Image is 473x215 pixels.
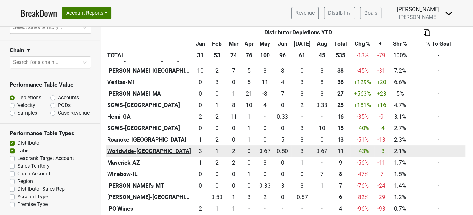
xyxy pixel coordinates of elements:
td: 1.833 [226,157,242,168]
th: 7.490 [331,180,350,191]
a: Distrib Inv [324,7,355,19]
div: 3 [315,66,329,75]
td: 0.5 [274,145,291,157]
td: 5 [242,65,256,76]
td: 1 [226,88,242,99]
a: Goals [360,7,381,19]
label: Velocity [17,102,35,109]
td: 3.333 [313,65,331,76]
td: 2 [291,99,313,111]
th: Shr %: activate to sort column ascending [388,38,412,50]
td: -8 [256,88,274,99]
div: 1 [194,135,207,144]
td: 1 [193,157,208,168]
td: - [412,168,466,180]
div: 0 [258,135,272,144]
div: 25 [332,101,349,109]
div: +3 [376,147,387,155]
div: 0.50 [275,147,290,155]
div: 0 [258,170,272,178]
div: 0.33 [275,112,290,121]
div: 1 [243,170,254,178]
td: 0 [208,122,226,134]
th: Jul: activate to sort column ascending [291,38,313,50]
div: 1 [243,112,254,121]
td: 3 [208,76,226,88]
div: 7 [315,170,329,178]
div: -9 [376,112,387,121]
td: 3.1% [388,111,412,122]
div: 0 [194,101,207,109]
td: 2.1% [388,145,412,157]
th: +-: activate to sort column ascending [374,38,388,50]
td: - [412,157,466,168]
td: 1 [208,99,226,111]
th: Hemi-GA [106,111,193,122]
div: +20 [376,78,387,86]
th: 74 [226,50,242,61]
td: 1 [313,180,331,191]
div: - [315,158,329,167]
td: - [412,145,466,157]
th: Worldwide-[GEOGRAPHIC_DATA] [106,145,193,157]
td: +563 % [350,88,374,99]
td: 0 [256,111,274,122]
label: Region [17,178,33,185]
img: Dropdown Menu [445,10,453,17]
label: Depletions [17,94,41,102]
div: 0 [227,170,240,178]
td: +40 % [350,122,374,134]
td: 0 [193,88,208,99]
td: 5.333 [242,76,256,88]
td: 0 [313,134,331,145]
th: &nbsp;: activate to sort column ascending [106,38,193,50]
div: 0 [227,78,240,86]
td: 0 [291,111,313,122]
th: 31 [193,50,208,61]
td: 0 [226,134,242,145]
td: 2.333 [208,134,226,145]
div: 0 [194,89,207,98]
td: 3.334 [291,76,313,88]
td: 0 [313,111,331,122]
div: 7 [227,66,240,75]
td: 1.333 [242,134,256,145]
div: -7 [376,170,387,178]
th: 10.999 [331,145,350,157]
div: 21 [243,89,254,98]
div: 3 [293,89,311,98]
div: 1 [194,158,207,167]
td: 0 [193,99,208,111]
div: 0 [275,158,290,167]
div: 3 [315,89,329,98]
div: 3 [210,78,224,86]
th: [PERSON_NAME]-[GEOGRAPHIC_DATA] [106,65,193,76]
td: 0 [274,168,291,180]
div: 8 [315,78,329,86]
h3: Performance Table Value [10,81,91,88]
td: 0 [256,134,274,145]
td: 0.667 [313,145,331,157]
td: 2.7% [388,122,412,134]
th: Jan: activate to sort column ascending [193,38,208,50]
th: Veritas-MI [106,76,193,88]
td: 0 [208,88,226,99]
td: 0 [226,168,242,180]
td: 0 [274,99,291,111]
div: 8 [275,66,290,75]
td: -76 % [350,180,374,191]
div: 0.67 [315,147,329,155]
td: 3.333 [193,145,208,157]
td: - [412,76,466,88]
td: 0 [256,168,274,180]
div: 15 [332,124,349,132]
td: - [412,180,466,191]
td: 7.2% [388,65,412,76]
div: 5 [275,135,290,144]
td: 11.166 [256,76,274,88]
div: 0 [293,170,311,178]
th: 53 [208,50,226,61]
div: 36 [332,78,349,86]
div: 0 [293,66,311,75]
td: 7 [226,65,242,76]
